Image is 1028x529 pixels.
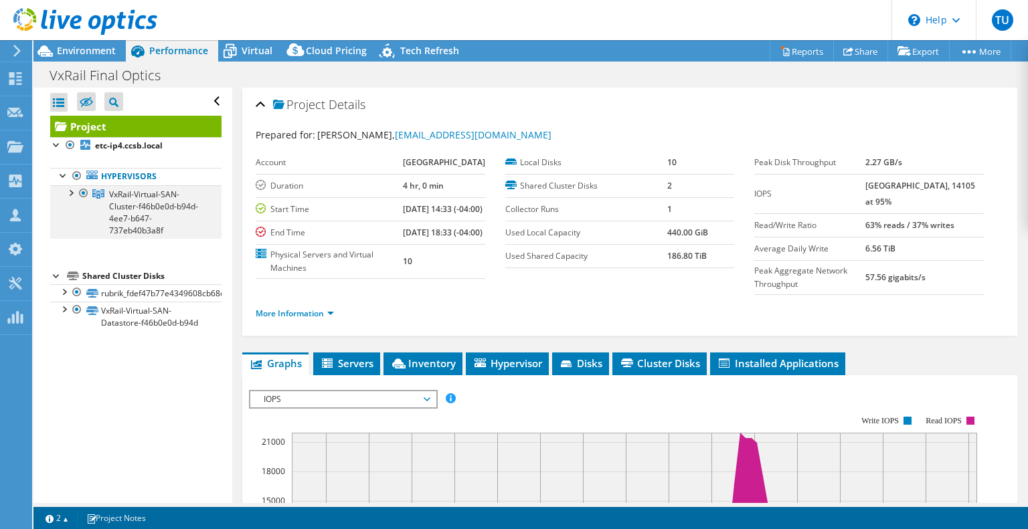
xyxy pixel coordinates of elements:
[256,248,403,275] label: Physical Servers and Virtual Machines
[390,356,456,370] span: Inventory
[754,219,865,232] label: Read/Write Ratio
[505,179,668,193] label: Shared Cluster Disks
[992,9,1013,31] span: TU
[257,391,429,407] span: IOPS
[865,272,926,283] b: 57.56 gigabits/s
[256,156,403,169] label: Account
[754,242,865,255] label: Average Daily Write
[619,356,700,370] span: Cluster Disks
[50,185,222,239] a: VxRail-Virtual-SAN-Cluster-f46b0e0d-b94d-4ee7-b647-737eb40b3a8f
[667,250,707,261] b: 186.80 TiB
[36,510,78,526] a: 2
[317,128,551,141] span: [PERSON_NAME],
[770,41,834,62] a: Reports
[861,416,899,425] text: Write IOPS
[505,203,668,216] label: Collector Runs
[403,255,412,267] b: 10
[50,116,222,137] a: Project
[262,436,285,447] text: 21000
[77,510,155,526] a: Project Notes
[403,203,483,215] b: [DATE] 14:33 (-04:00)
[320,356,373,370] span: Servers
[262,495,285,506] text: 15000
[44,68,181,83] h1: VxRail Final Optics
[754,156,865,169] label: Peak Disk Throughput
[865,156,902,168] b: 2.27 GB/s
[242,44,272,57] span: Virtual
[865,219,954,231] b: 63% reads / 37% writes
[256,203,403,216] label: Start Time
[82,268,222,284] div: Shared Cluster Disks
[109,189,198,236] span: VxRail-Virtual-SAN-Cluster-f46b0e0d-b94d-4ee7-b647-737eb40b3a8f
[403,180,444,191] b: 4 hr, 0 min
[50,168,222,185] a: Hypervisors
[667,203,672,215] b: 1
[256,179,403,193] label: Duration
[887,41,950,62] a: Export
[717,356,839,370] span: Installed Applications
[95,140,163,151] b: etc-ip4.ccsb.local
[505,226,668,239] label: Used Local Capacity
[908,14,920,26] svg: \n
[865,180,975,207] b: [GEOGRAPHIC_DATA], 14105 at 95%
[273,98,325,112] span: Project
[667,180,672,191] b: 2
[833,41,888,62] a: Share
[865,243,895,254] b: 6.56 TiB
[505,249,668,263] label: Used Shared Capacity
[403,156,485,168] b: [GEOGRAPHIC_DATA]
[667,156,677,168] b: 10
[403,227,483,238] b: [DATE] 18:33 (-04:00)
[306,44,367,57] span: Cloud Pricing
[249,356,302,370] span: Graphs
[926,416,962,425] text: Read IOPS
[505,156,668,169] label: Local Disks
[256,226,403,239] label: End Time
[50,284,222,302] a: rubrik_fdef47b77e4349608cb68d679c753561
[473,356,542,370] span: Hypervisor
[400,44,459,57] span: Tech Refresh
[149,44,208,57] span: Performance
[754,264,865,291] label: Peak Aggregate Network Throughput
[949,41,1011,62] a: More
[57,44,116,57] span: Environment
[395,128,551,141] a: [EMAIL_ADDRESS][DOMAIN_NAME]
[329,96,365,112] span: Details
[50,137,222,154] a: etc-ip4.ccsb.local
[754,187,865,201] label: IOPS
[559,356,602,370] span: Disks
[262,465,285,477] text: 18000
[256,128,315,141] label: Prepared for:
[256,308,334,319] a: More Information
[667,227,708,238] b: 440.00 GiB
[50,302,222,331] a: VxRail-Virtual-SAN-Datastore-f46b0e0d-b94d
